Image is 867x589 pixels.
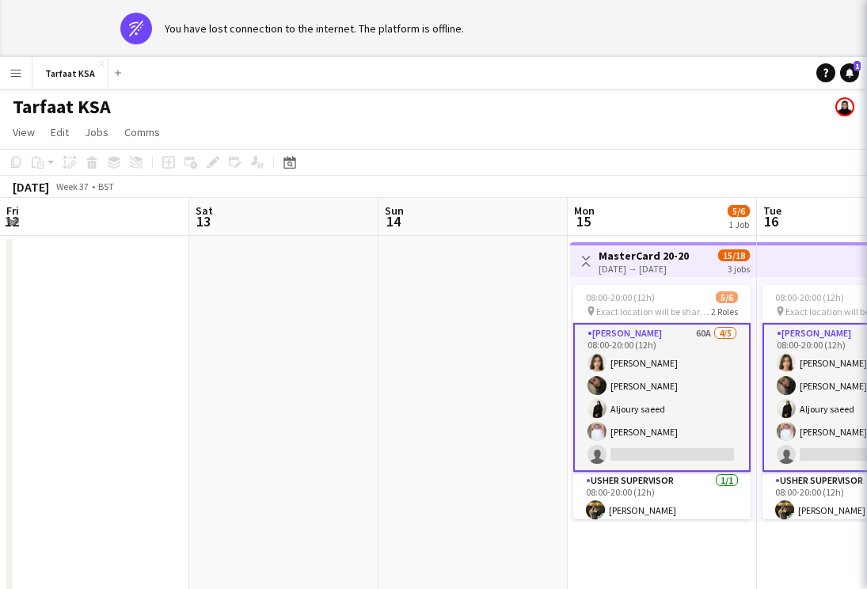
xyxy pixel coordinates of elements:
span: Mon [574,203,595,218]
span: 08:00-20:00 (12h) [586,291,655,303]
a: Jobs [78,122,115,142]
span: 15/18 [718,249,750,261]
span: Exact location will be shared later [596,306,711,317]
span: 5/6 [728,205,750,217]
a: Edit [44,122,75,142]
span: View [13,125,35,139]
span: 16 [761,212,781,230]
button: Tarfaat KSA [32,58,108,89]
span: Fri [6,203,19,218]
span: Week 37 [52,180,92,192]
span: 1 [854,61,861,71]
div: You have lost connection to the internet. The platform is offline. [165,21,464,36]
app-job-card: 08:00-20:00 (12h)5/6 Exact location will be shared later2 Roles[PERSON_NAME]60A4/508:00-20:00 (12... [573,285,751,519]
a: View [6,122,41,142]
app-card-role: [PERSON_NAME]60A4/508:00-20:00 (12h)[PERSON_NAME][PERSON_NAME]Aljoury saeed[PERSON_NAME] [573,323,751,472]
div: [DATE] [13,179,49,195]
span: Sun [385,203,404,218]
a: 1 [840,63,859,82]
span: 2 Roles [711,306,738,317]
span: Jobs [85,125,108,139]
span: Edit [51,125,69,139]
span: Comms [124,125,160,139]
span: 15 [572,212,595,230]
h3: MasterCard 20-20 [599,249,689,263]
div: [DATE] → [DATE] [599,263,689,275]
div: 1 Job [728,218,749,230]
span: Sat [196,203,213,218]
div: 3 jobs [728,261,750,275]
span: 08:00-20:00 (12h) [775,291,844,303]
span: 13 [193,212,213,230]
app-card-role: Usher Supervisor1/108:00-20:00 (12h)[PERSON_NAME] [573,472,751,526]
span: Tue [763,203,781,218]
span: 12 [4,212,19,230]
h1: Tarfaat KSA [13,95,111,119]
span: 14 [382,212,404,230]
a: Comms [118,122,166,142]
span: 5/6 [716,291,738,303]
div: BST [98,180,114,192]
app-user-avatar: Shahad Alsubaie [835,97,854,116]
